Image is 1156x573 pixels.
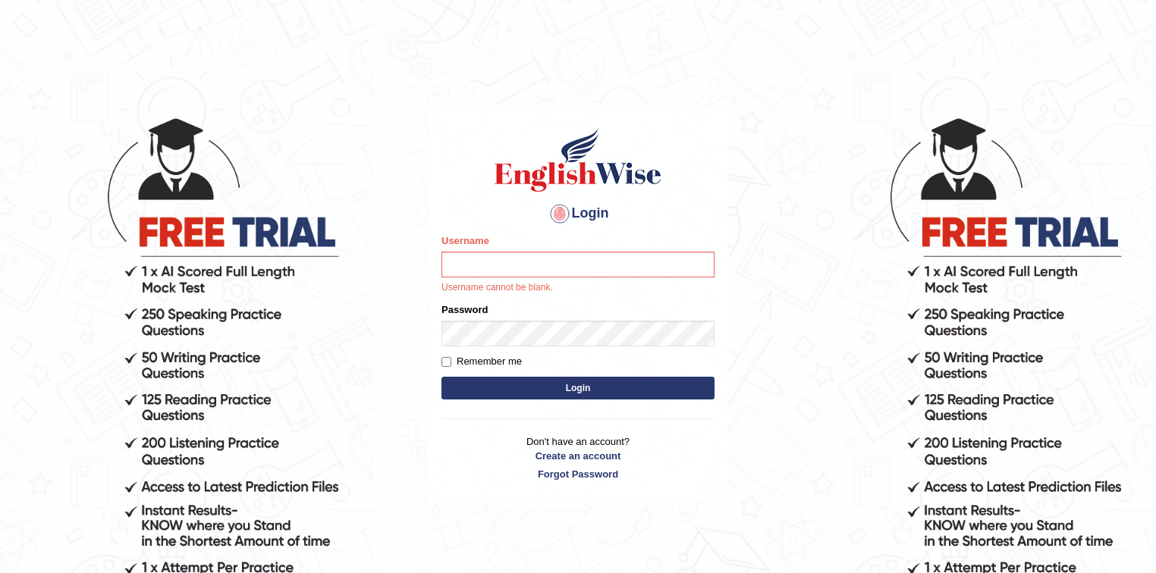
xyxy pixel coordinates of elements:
h4: Login [441,202,715,226]
a: Forgot Password [441,467,715,481]
p: Username cannot be blank. [441,281,715,295]
label: Password [441,302,488,317]
img: Logo of English Wise sign in for intelligent practice with AI [492,126,664,194]
label: Remember me [441,354,522,369]
label: Username [441,233,489,248]
a: Create an account [441,449,715,463]
input: Remember me [441,357,451,367]
button: Login [441,377,715,399]
p: Don't have an account? [441,434,715,481]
